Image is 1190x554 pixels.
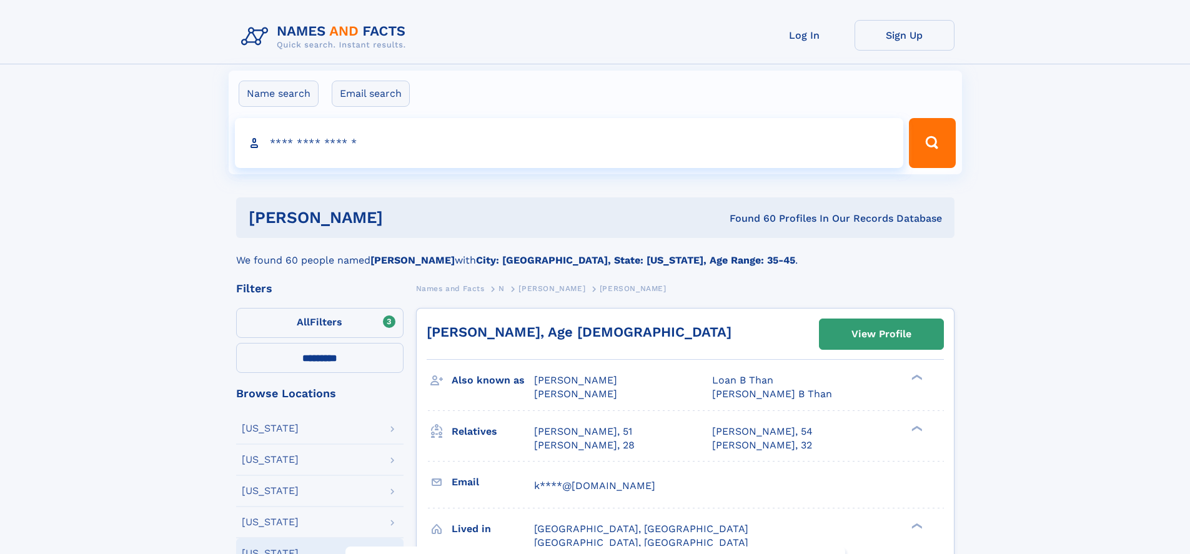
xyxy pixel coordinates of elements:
[236,238,954,268] div: We found 60 people named with .
[908,522,923,530] div: ❯
[534,374,617,386] span: [PERSON_NAME]
[332,81,410,107] label: Email search
[242,423,299,433] div: [US_STATE]
[452,472,534,493] h3: Email
[242,486,299,496] div: [US_STATE]
[498,284,505,293] span: N
[416,280,485,296] a: Names and Facts
[534,537,748,548] span: [GEOGRAPHIC_DATA], [GEOGRAPHIC_DATA]
[534,425,632,438] a: [PERSON_NAME], 51
[534,523,748,535] span: [GEOGRAPHIC_DATA], [GEOGRAPHIC_DATA]
[712,425,813,438] a: [PERSON_NAME], 54
[851,320,911,349] div: View Profile
[236,20,416,54] img: Logo Names and Facts
[236,283,404,294] div: Filters
[236,308,404,338] label: Filters
[600,284,667,293] span: [PERSON_NAME]
[452,518,534,540] h3: Lived in
[452,421,534,442] h3: Relatives
[452,370,534,391] h3: Also known as
[518,284,585,293] span: [PERSON_NAME]
[242,517,299,527] div: [US_STATE]
[820,319,943,349] a: View Profile
[498,280,505,296] a: N
[712,374,773,386] span: Loan B Than
[712,388,832,400] span: [PERSON_NAME] B Than
[235,118,904,168] input: search input
[236,388,404,399] div: Browse Locations
[908,424,923,432] div: ❯
[249,210,557,225] h1: [PERSON_NAME]
[297,316,310,328] span: All
[476,254,795,266] b: City: [GEOGRAPHIC_DATA], State: [US_STATE], Age Range: 35-45
[712,438,812,452] a: [PERSON_NAME], 32
[534,438,635,452] a: [PERSON_NAME], 28
[556,212,942,225] div: Found 60 Profiles In Our Records Database
[534,388,617,400] span: [PERSON_NAME]
[909,118,955,168] button: Search Button
[242,455,299,465] div: [US_STATE]
[908,373,923,382] div: ❯
[518,280,585,296] a: [PERSON_NAME]
[427,324,731,340] a: [PERSON_NAME], Age [DEMOGRAPHIC_DATA]
[370,254,455,266] b: [PERSON_NAME]
[239,81,319,107] label: Name search
[855,20,954,51] a: Sign Up
[755,20,855,51] a: Log In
